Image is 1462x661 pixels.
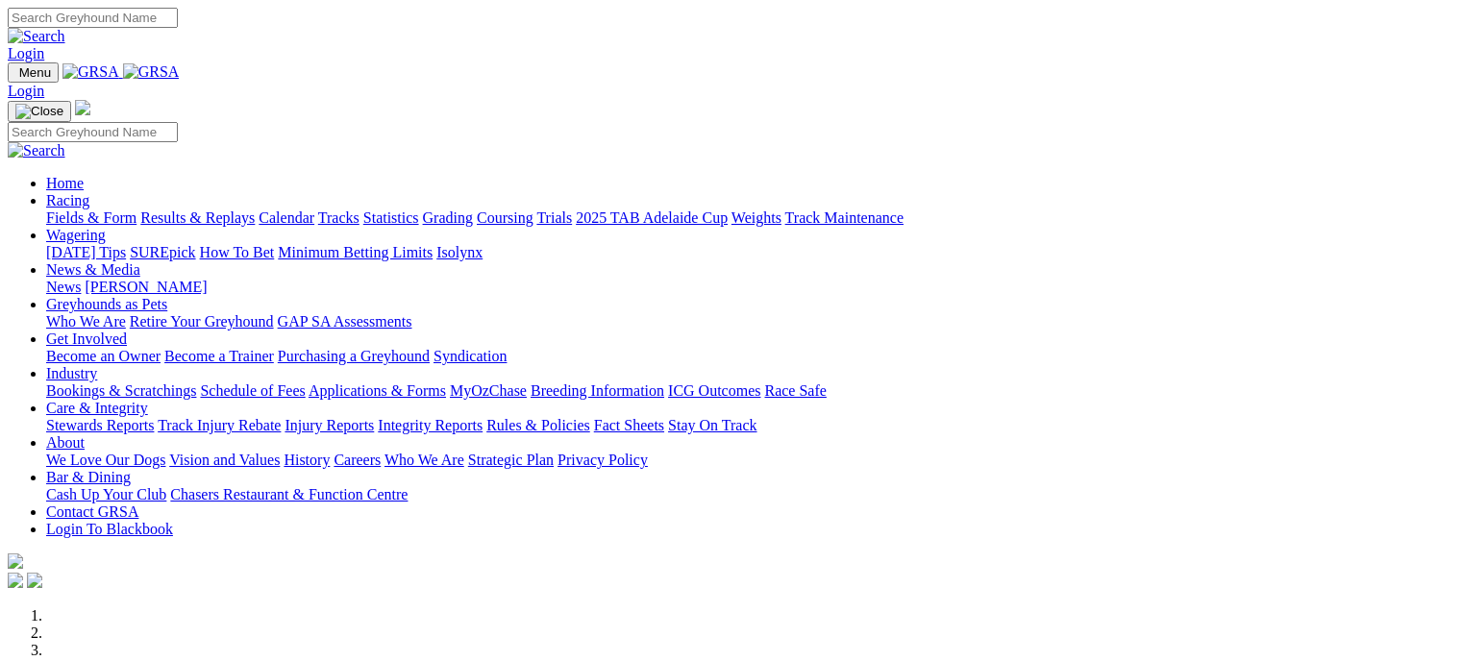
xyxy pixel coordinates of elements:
[164,348,274,364] a: Become a Trainer
[46,313,126,330] a: Who We Are
[8,45,44,61] a: Login
[46,209,136,226] a: Fields & Form
[668,417,756,433] a: Stay On Track
[75,100,90,115] img: logo-grsa-white.png
[278,244,433,260] a: Minimum Betting Limits
[46,330,127,347] a: Get Involved
[200,382,305,399] a: Schedule of Fees
[46,503,138,520] a: Contact GRSA
[130,244,195,260] a: SUREpick
[46,452,165,468] a: We Love Our Dogs
[200,244,275,260] a: How To Bet
[8,101,71,122] button: Toggle navigation
[19,65,51,80] span: Menu
[46,417,154,433] a: Stewards Reports
[158,417,281,433] a: Track Injury Rebate
[468,452,554,468] a: Strategic Plan
[46,400,148,416] a: Care & Integrity
[436,244,483,260] a: Isolynx
[318,209,359,226] a: Tracks
[46,296,167,312] a: Greyhounds as Pets
[334,452,381,468] a: Careers
[46,348,161,364] a: Become an Owner
[558,452,648,468] a: Privacy Policy
[46,244,1454,261] div: Wagering
[731,209,781,226] a: Weights
[140,209,255,226] a: Results & Replays
[8,573,23,588] img: facebook.svg
[46,279,81,295] a: News
[378,417,483,433] a: Integrity Reports
[46,175,84,191] a: Home
[486,417,590,433] a: Rules & Policies
[309,382,446,399] a: Applications & Forms
[278,348,430,364] a: Purchasing a Greyhound
[594,417,664,433] a: Fact Sheets
[46,348,1454,365] div: Get Involved
[363,209,419,226] a: Statistics
[477,209,533,226] a: Coursing
[764,382,826,399] a: Race Safe
[46,313,1454,330] div: Greyhounds as Pets
[8,142,65,159] img: Search
[46,417,1454,434] div: Care & Integrity
[170,486,408,502] a: Chasers Restaurant & Function Centre
[46,382,196,399] a: Bookings & Scratchings
[536,209,572,226] a: Trials
[169,452,280,468] a: Vision and Values
[284,452,330,468] a: History
[46,486,1454,503] div: Bar & Dining
[384,452,464,468] a: Who We Are
[123,63,180,81] img: GRSA
[531,382,664,399] a: Breeding Information
[259,209,314,226] a: Calendar
[62,63,119,81] img: GRSA
[8,122,178,142] input: Search
[450,382,527,399] a: MyOzChase
[46,279,1454,296] div: News & Media
[46,382,1454,400] div: Industry
[27,573,42,588] img: twitter.svg
[46,244,126,260] a: [DATE] Tips
[15,104,63,119] img: Close
[130,313,274,330] a: Retire Your Greyhound
[8,28,65,45] img: Search
[46,434,85,451] a: About
[46,365,97,381] a: Industry
[46,452,1454,469] div: About
[285,417,374,433] a: Injury Reports
[278,313,412,330] a: GAP SA Assessments
[434,348,507,364] a: Syndication
[46,209,1454,227] div: Racing
[85,279,207,295] a: [PERSON_NAME]
[8,83,44,99] a: Login
[46,486,166,502] a: Cash Up Your Club
[423,209,473,226] a: Grading
[576,209,728,226] a: 2025 TAB Adelaide Cup
[46,261,140,278] a: News & Media
[8,553,23,569] img: logo-grsa-white.png
[46,227,106,243] a: Wagering
[46,521,173,537] a: Login To Blackbook
[785,209,904,226] a: Track Maintenance
[8,62,59,83] button: Toggle navigation
[46,469,131,485] a: Bar & Dining
[668,382,760,399] a: ICG Outcomes
[46,192,89,208] a: Racing
[8,8,178,28] input: Search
